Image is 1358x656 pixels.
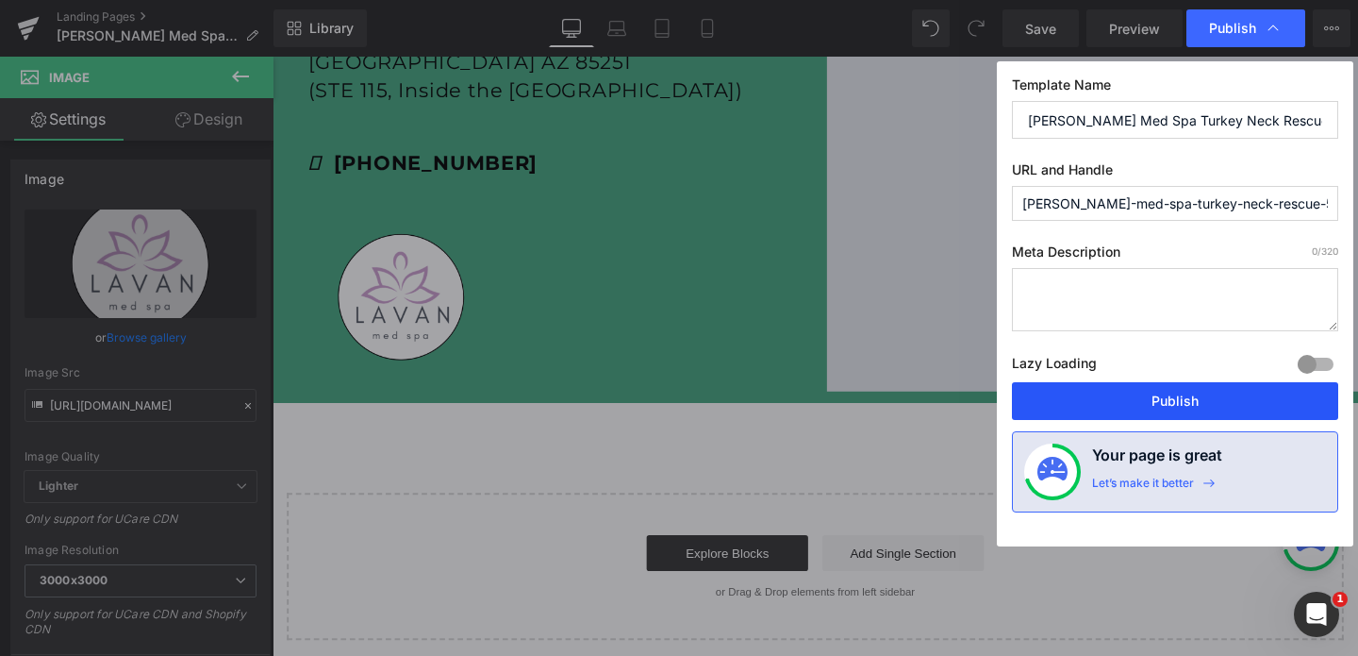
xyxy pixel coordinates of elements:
a: [PHONE_NUMBER] [38,99,278,125]
label: Template Name [1012,76,1338,101]
button: Publish [1012,382,1338,420]
div: Let’s make it better [1092,476,1194,500]
span: /320 [1312,245,1338,257]
a: Explore Blocks [393,503,563,541]
iframe: Intercom live chat [1294,592,1339,637]
p: (STE 115, Inside the [GEOGRAPHIC_DATA]) [38,22,569,51]
label: Lazy Loading [1012,351,1097,382]
span: Publish [1209,20,1256,37]
span: 1 [1333,592,1348,607]
img: onboarding-status.svg [1037,457,1068,487]
span: 0 [1312,245,1317,257]
p: or Drag & Drop elements from left sidebar [45,556,1096,569]
label: URL and Handle [1012,161,1338,186]
a: Add Single Section [578,503,748,541]
label: Meta Description [1012,244,1338,268]
h4: Your page is great [1092,444,1222,476]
